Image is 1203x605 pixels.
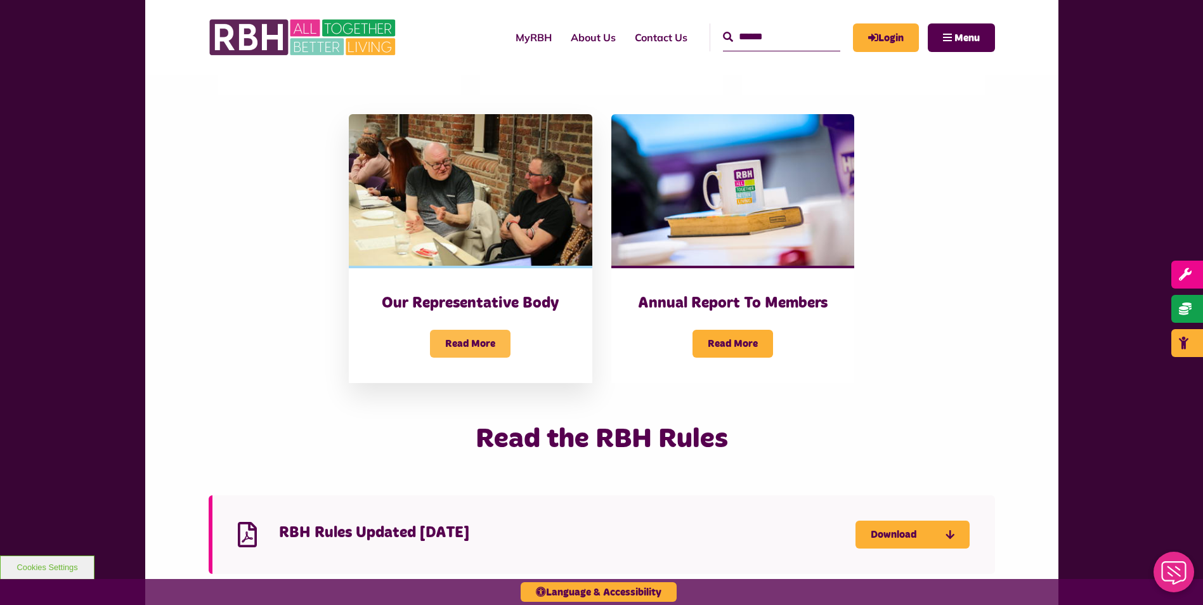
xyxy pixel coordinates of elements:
a: Contact Us [625,20,697,55]
a: Annual Report To Members Read More [611,114,854,383]
span: Read More [430,330,510,358]
span: Read More [693,330,773,358]
button: Language & Accessibility [521,582,677,602]
img: RBH [209,13,399,62]
a: MyRBH [506,20,561,55]
span: Menu [954,33,980,43]
a: MyRBH [853,23,919,52]
img: RBH logo mug [611,114,854,266]
h4: RBH Rules Updated [DATE] [279,523,855,543]
img: Rep Body [349,114,592,266]
iframe: Netcall Web Assistant for live chat [1146,548,1203,605]
h3: Our Representative Body [374,294,566,313]
input: Search [723,23,840,51]
button: Navigation [928,23,995,52]
h3: Read the RBH Rules [339,421,864,457]
a: Download RBH Rules Updated 10 November 2023 - open in a new tab [855,521,970,549]
h3: Annual Report To Members [637,294,829,313]
a: About Us [561,20,625,55]
a: Our Representative Body Read More [349,114,592,383]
